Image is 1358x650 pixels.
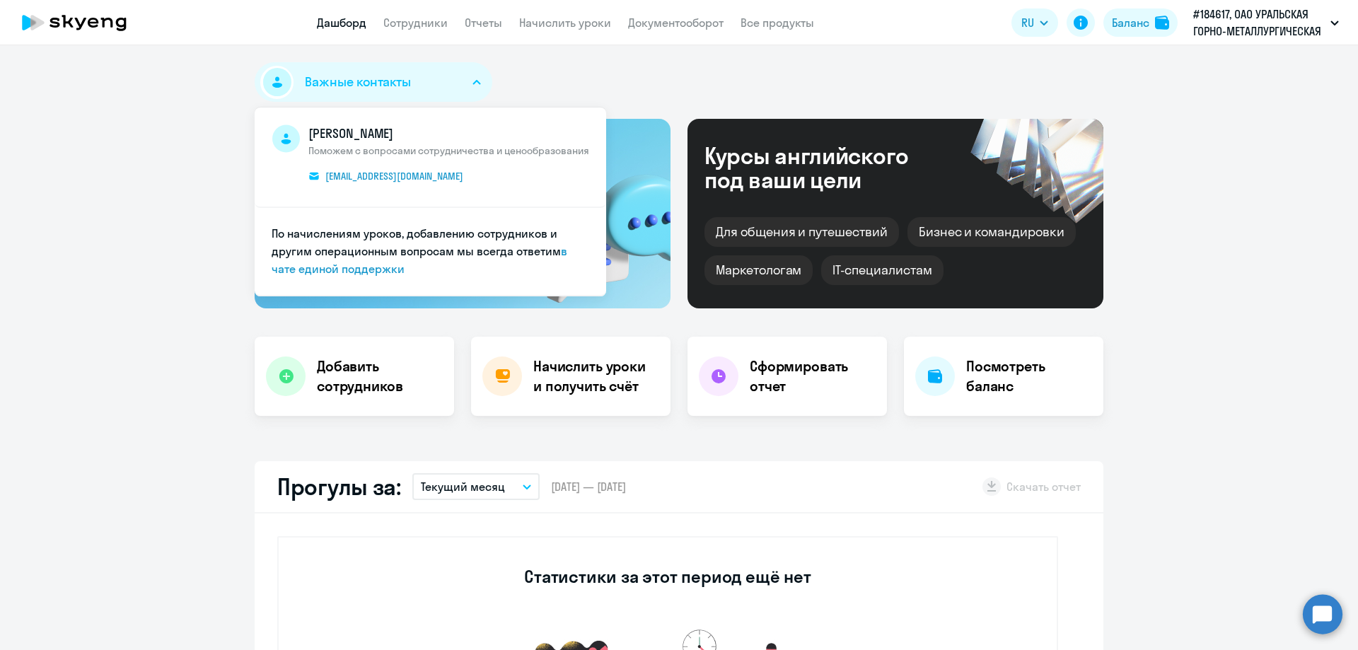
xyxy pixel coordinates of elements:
[1103,8,1178,37] button: Балансbalance
[317,16,366,30] a: Дашборд
[383,16,448,30] a: Сотрудники
[704,144,946,192] div: Курсы английского под ваши цели
[533,356,656,396] h4: Начислить уроки и получить счёт
[412,473,540,500] button: Текущий месяц
[325,170,463,182] span: [EMAIL_ADDRESS][DOMAIN_NAME]
[272,244,567,276] a: в чате единой поддержки
[308,168,475,184] a: [EMAIL_ADDRESS][DOMAIN_NAME]
[277,472,401,501] h2: Прогулы за:
[308,124,589,143] span: [PERSON_NAME]
[741,16,814,30] a: Все продукты
[1193,6,1325,40] p: #184617, ОАО УРАЛЬСКАЯ ГОРНО-МЕТАЛЛУРГИЧЕСКАЯ КОМПАНИЯ, ОАО УГМК
[272,226,561,258] span: По начислениям уроков, добавлению сотрудников и другим операционным вопросам мы всегда ответим
[821,255,943,285] div: IT-специалистам
[907,217,1076,247] div: Бизнес и командировки
[551,479,626,494] span: [DATE] — [DATE]
[317,356,443,396] h4: Добавить сотрудников
[966,356,1092,396] h4: Посмотреть баланс
[524,565,811,588] h3: Статистики за этот период ещё нет
[308,144,589,157] span: Поможем с вопросами сотрудничества и ценообразования
[1155,16,1169,30] img: balance
[519,16,611,30] a: Начислить уроки
[255,108,606,296] ul: Важные контакты
[1021,14,1034,31] span: RU
[1011,8,1058,37] button: RU
[750,356,876,396] h4: Сформировать отчет
[465,16,502,30] a: Отчеты
[421,478,505,495] p: Текущий месяц
[628,16,724,30] a: Документооборот
[1186,6,1346,40] button: #184617, ОАО УРАЛЬСКАЯ ГОРНО-МЕТАЛЛУРГИЧЕСКАЯ КОМПАНИЯ, ОАО УГМК
[704,217,899,247] div: Для общения и путешествий
[1112,14,1149,31] div: Баланс
[305,73,411,91] span: Важные контакты
[255,62,492,102] button: Важные контакты
[704,255,813,285] div: Маркетологам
